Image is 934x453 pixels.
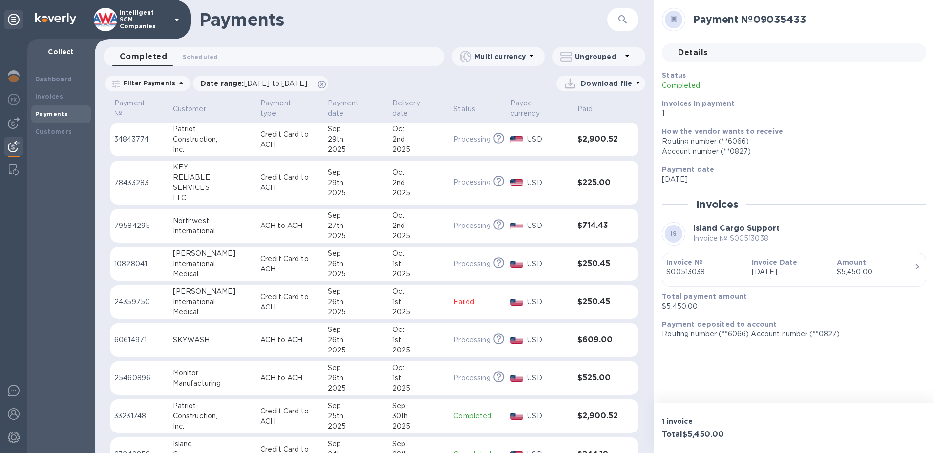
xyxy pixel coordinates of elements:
div: 2nd [392,178,446,188]
p: Status [453,104,475,114]
div: International [173,259,253,269]
img: USD [510,299,524,306]
div: Sep [328,167,384,178]
div: Island [173,439,253,449]
p: Delivery date [392,98,433,119]
div: 2nd [392,134,446,144]
div: 26th [328,335,384,345]
p: USD [527,221,570,231]
img: USD [510,223,524,229]
p: Invoice № S00513038 [693,233,780,244]
p: 78433283 [114,178,165,188]
img: USD [510,136,524,143]
div: Sep [328,363,384,373]
h3: $609.00 [577,335,619,345]
p: Failed [453,297,502,307]
div: 2025 [392,345,446,355]
div: Routing number (**6066) [662,136,918,146]
div: Sep [328,439,384,449]
div: 2025 [392,269,446,279]
p: USD [527,297,570,307]
b: Invoices [35,93,63,100]
div: Manufacturing [173,378,253,389]
div: Construction, [173,134,253,144]
div: Sep [328,210,384,221]
p: Payment date [328,98,372,119]
div: Northwest [173,216,253,226]
b: Customers [35,128,72,135]
p: USD [527,178,570,188]
p: USD [527,373,570,383]
p: USD [527,411,570,421]
p: Routing number (**6066) Account number (**0827) [662,329,918,339]
p: Credit Card to ACH [260,254,320,274]
div: SKYWASH [173,335,253,345]
div: Sep [328,124,384,134]
h3: Total $5,450.00 [662,430,790,439]
div: 2025 [328,144,384,155]
p: Payee currency [510,98,557,119]
div: Date range:[DATE] to [DATE] [193,76,328,91]
div: 2025 [392,383,446,393]
div: Account number (**0827) [662,146,918,157]
div: Oct [392,287,446,297]
b: Invoice Date [752,258,798,266]
div: Inc. [173,144,253,155]
b: How the vendor wants to receive [662,127,783,135]
p: $5,450.00 [662,301,918,311]
span: Payment date [328,98,384,119]
p: Multi currency [474,52,526,62]
h3: $2,900.52 [577,135,619,144]
div: Inc. [173,421,253,432]
p: Payment № [114,98,152,119]
p: Payment type [260,98,307,119]
b: Invoice № [666,258,702,266]
div: 2025 [392,421,446,432]
h1: Payments [199,9,607,30]
div: Sep [328,248,384,259]
p: Download file [581,79,632,88]
div: Sep [328,401,384,411]
b: Payments [35,110,68,118]
div: 2025 [392,188,446,198]
div: 2025 [392,144,446,155]
h3: $250.45 [577,297,619,307]
span: [DATE] to [DATE] [244,80,307,87]
span: Completed [120,50,167,63]
img: USD [510,337,524,344]
b: IS [671,230,677,237]
p: Customer [173,104,206,114]
div: 27th [328,221,384,231]
div: Oct [392,124,446,134]
img: USD [510,179,524,186]
div: LLC [173,193,253,203]
div: Patriot [173,401,253,411]
div: 2025 [328,383,384,393]
p: USD [527,134,570,144]
span: Delivery date [392,98,446,119]
p: 34843774 [114,134,165,144]
b: Invoices in payment [662,100,735,107]
h3: $2,900.52 [577,412,619,421]
div: Oct [392,167,446,178]
span: Details [678,46,707,60]
p: Paid [577,104,593,114]
p: Credit Card to ACH [260,406,320,427]
div: 30th [392,411,446,421]
div: 2025 [328,345,384,355]
div: Patriot [173,124,253,134]
h3: $525.00 [577,373,619,383]
span: Paid [577,104,605,114]
p: USD [527,259,570,269]
p: 25460896 [114,373,165,383]
b: Island Cargo Support [693,224,780,233]
div: $5,450.00 [837,267,914,277]
b: Status [662,71,686,79]
p: 1 invoice [662,416,790,426]
div: Sep [328,287,384,297]
p: Credit Card to ACH [260,292,320,312]
p: Processing [453,221,490,231]
p: Completed [662,81,833,91]
p: ACH to ACH [260,335,320,345]
p: Credit Card to ACH [260,129,320,150]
